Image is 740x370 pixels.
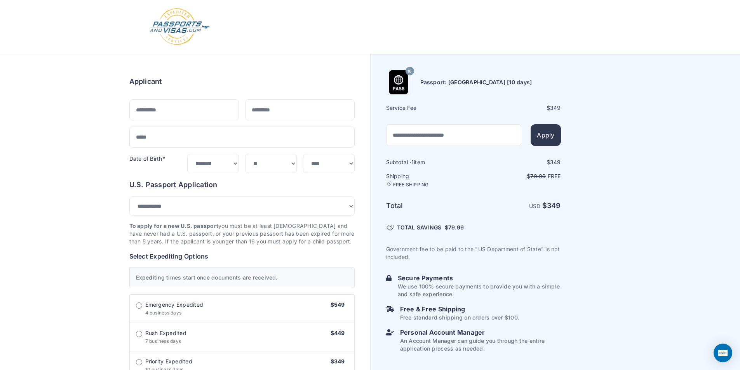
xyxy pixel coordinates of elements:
[420,78,532,86] h6: Passport: [GEOGRAPHIC_DATA] [10 days]
[550,104,561,111] span: 349
[474,172,561,180] p: $
[531,124,561,146] button: Apply
[398,283,561,298] p: We use 100% secure payments to provide you with a simple and safe experience.
[129,179,355,190] h6: U.S. Passport Application
[129,222,355,245] p: you must be at least [DEMOGRAPHIC_DATA] and have never had a U.S. passport, or your previous pass...
[542,202,561,210] strong: $
[149,8,211,46] img: Logo
[386,245,561,261] p: Government fee to be paid to the "US Department of State" is not included.
[145,338,181,344] span: 7 business days
[474,104,561,112] div: $
[400,314,519,321] p: Free standard shipping on orders over $100.
[386,172,473,188] h6: Shipping
[145,310,182,316] span: 4 business days
[398,273,561,283] h6: Secure Payments
[530,173,546,179] span: 79.99
[386,104,473,112] h6: Service Fee
[129,155,165,162] label: Date of Birth*
[386,200,473,211] h6: Total
[129,267,355,288] div: Expediting times start once documents are received.
[400,337,561,353] p: An Account Manager can guide you through the entire application process as needed.
[548,173,561,179] span: Free
[445,224,464,231] span: $
[547,202,561,210] span: 349
[529,203,541,209] span: USD
[407,66,411,76] span: 10
[448,224,464,231] span: 79.99
[331,358,345,365] span: $349
[550,159,561,165] span: 349
[331,330,345,336] span: $449
[145,358,192,365] span: Priority Expedited
[397,224,442,231] span: TOTAL SAVINGS
[129,252,355,261] h6: Select Expediting Options
[411,159,414,165] span: 1
[129,76,162,87] h6: Applicant
[386,158,473,166] h6: Subtotal · item
[400,304,519,314] h6: Free & Free Shipping
[400,328,561,337] h6: Personal Account Manager
[331,301,345,308] span: $549
[387,70,411,94] img: Product Name
[145,329,186,337] span: Rush Expedited
[714,344,732,362] div: Open Intercom Messenger
[129,222,219,229] strong: To apply for a new U.S. passport
[474,158,561,166] div: $
[145,301,204,309] span: Emergency Expedited
[393,182,429,188] span: FREE SHIPPING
